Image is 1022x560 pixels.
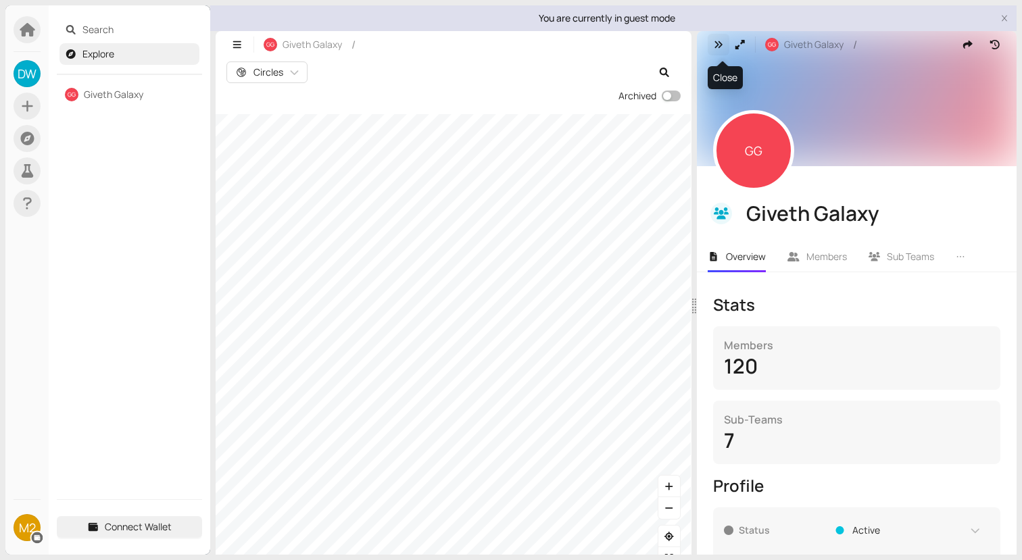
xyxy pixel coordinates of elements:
[1000,14,1008,22] span: close
[266,41,274,48] span: GG
[806,250,847,263] span: Members
[19,514,36,541] span: M2
[713,294,1000,315] div: Stats
[726,250,766,263] span: Overview
[257,34,349,55] button: GGGiveth Galaxy
[724,337,990,353] div: Members
[850,23,861,66] span: /
[18,60,36,87] span: DW
[218,11,995,26] div: You are currently in guest mode
[57,516,202,538] button: Connect Wallet
[724,428,990,453] div: 7
[253,65,283,80] span: Circles
[746,201,994,226] div: Giveth Galaxy
[84,88,143,101] a: Giveth Galaxy
[852,523,880,538] span: Active
[82,19,195,41] span: Search
[82,47,114,60] a: Explore
[713,475,1000,497] div: Profile
[956,252,965,261] span: ellipsis
[887,250,934,263] span: Sub Teams
[739,523,825,538] span: Status
[349,23,360,66] span: /
[1000,14,1008,23] button: close
[745,110,762,191] span: GG
[724,353,990,379] div: 120
[784,37,844,52] span: Giveth Galaxy
[758,34,850,55] button: GGGiveth Galaxy
[724,411,990,428] div: Sub-Teams
[768,41,776,48] span: GG
[618,88,656,103] div: Archived
[283,37,342,52] span: Giveth Galaxy
[105,519,172,534] span: Connect Wallet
